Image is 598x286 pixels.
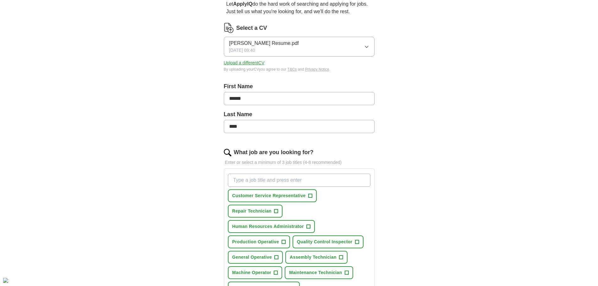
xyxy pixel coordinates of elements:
[229,40,299,47] span: [PERSON_NAME] Resume.pdf
[297,239,353,245] span: Quality Control Inspector
[285,266,353,279] button: Maintenance Technician
[228,189,317,202] button: Customer Service Representative
[228,174,370,187] input: Type a job title and press enter
[224,60,265,66] button: Upload a differentCV
[232,269,272,276] span: Machine Operator
[233,1,252,7] strong: ApplyIQ
[232,223,304,230] span: Human Resources Administrator
[232,208,272,214] span: Repair Technician
[228,205,283,218] button: Repair Technician
[228,220,315,233] button: Human Resources Administrator
[305,67,329,72] a: Privacy Notice
[224,37,374,57] button: [PERSON_NAME] Resume.pdf[DATE] 09:40
[293,235,364,248] button: Quality Control Inspector
[224,82,374,91] label: First Name
[224,159,374,166] p: Enter or select a minimum of 3 job titles (4-8 recommended)
[285,251,347,264] button: Assembly Technician
[224,67,374,72] div: By uploading your CV you agree to our and .
[236,24,267,32] label: Select a CV
[232,254,272,261] span: General Operative
[3,278,8,283] div: Cookie consent button
[287,67,297,72] a: T&Cs
[228,235,290,248] button: Production Operative
[232,192,306,199] span: Customer Service Representative
[289,269,342,276] span: Maintenance Technician
[224,23,234,33] img: CV Icon
[290,254,337,261] span: Assembly Technician
[229,47,255,54] span: [DATE] 09:40
[232,239,279,245] span: Production Operative
[234,148,314,157] label: What job are you looking for?
[228,266,283,279] button: Machine Operator
[3,278,8,283] img: Cookie%20settings
[228,251,283,264] button: General Operative
[224,149,231,156] img: search.png
[224,110,374,119] label: Last Name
